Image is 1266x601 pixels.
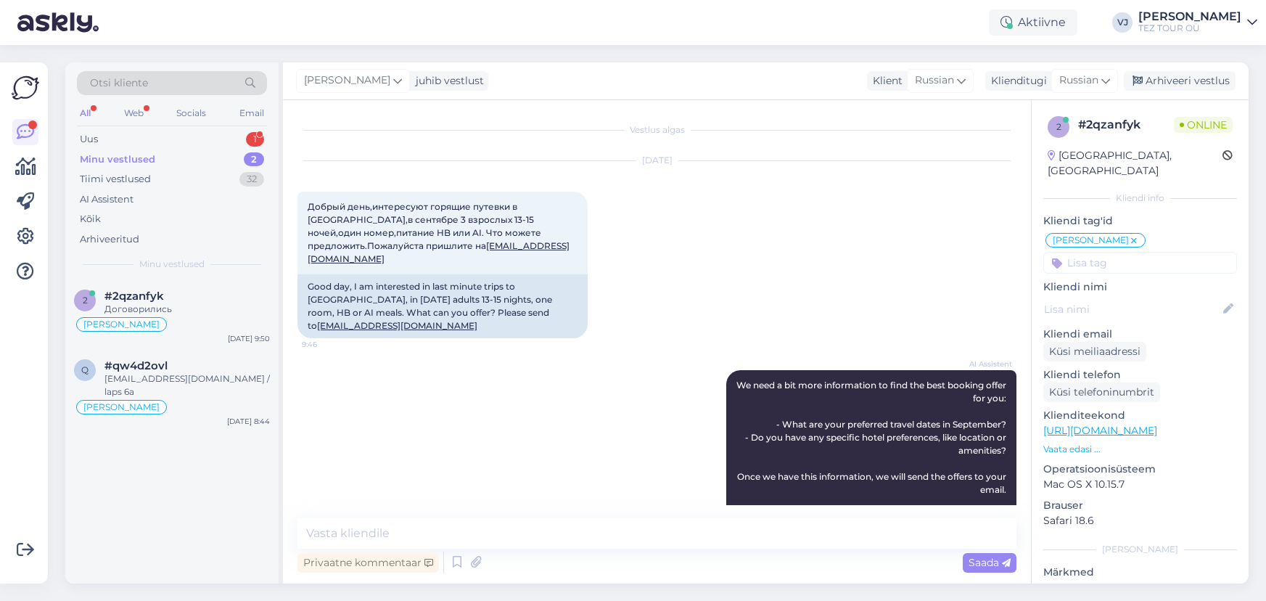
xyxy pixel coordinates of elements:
[81,364,89,375] span: q
[867,73,903,89] div: Klient
[736,380,1008,495] span: We need a bit more information to find the best booking offer for you: - What are your preferred ...
[308,201,570,264] span: Добрый день,интересуют горящие путевки в [GEOGRAPHIC_DATA],в сентябре 3 взрослых 13-15 ночей,один...
[80,152,155,167] div: Minu vestlused
[302,339,356,350] span: 9:46
[410,73,484,89] div: juhib vestlust
[1138,11,1241,23] div: [PERSON_NAME]
[1174,117,1233,133] span: Online
[297,154,1016,167] div: [DATE]
[83,403,160,412] span: [PERSON_NAME]
[297,123,1016,136] div: Vestlus algas
[1078,116,1174,134] div: # 2qzanfyk
[83,295,88,306] span: 2
[80,212,101,226] div: Kõik
[1053,236,1129,245] span: [PERSON_NAME]
[239,172,264,187] div: 32
[1043,367,1237,383] p: Kliendi telefon
[1043,342,1146,361] div: Küsi meiliaadressi
[104,290,164,303] span: #2qzanfyk
[246,132,264,147] div: 1
[1043,424,1157,437] a: [URL][DOMAIN_NAME]
[83,320,160,329] span: [PERSON_NAME]
[1043,213,1237,229] p: Kliendi tag'id
[1043,443,1237,456] p: Vaata edasi ...
[1043,543,1237,556] div: [PERSON_NAME]
[139,258,205,271] span: Minu vestlused
[90,75,148,91] span: Otsi kliente
[1112,12,1133,33] div: VJ
[317,320,477,331] a: [EMAIL_ADDRESS][DOMAIN_NAME]
[1043,498,1237,513] p: Brauser
[1124,71,1236,91] div: Arhiveeri vestlus
[297,274,588,338] div: Good day, I am interested in last minute trips to [GEOGRAPHIC_DATA], in [DATE] adults 13-15 night...
[80,132,98,147] div: Uus
[1043,383,1160,402] div: Küsi telefoninumbrit
[304,73,390,89] span: [PERSON_NAME]
[1059,73,1098,89] span: Russian
[1138,23,1241,34] div: TEZ TOUR OÜ
[915,73,954,89] span: Russian
[1043,477,1237,492] p: Mac OS X 10.15.7
[80,172,151,187] div: Tiimi vestlused
[104,303,270,316] div: Договорились
[1043,192,1237,205] div: Kliendi info
[297,553,439,573] div: Privaatne kommentaar
[989,9,1077,36] div: Aktiivne
[12,74,39,102] img: Askly Logo
[1043,252,1237,274] input: Lisa tag
[104,359,168,372] span: #qw4d2ovl
[227,416,270,427] div: [DATE] 8:44
[244,152,264,167] div: 2
[985,73,1047,89] div: Klienditugi
[173,104,209,123] div: Socials
[1043,279,1237,295] p: Kliendi nimi
[237,104,267,123] div: Email
[1043,462,1237,477] p: Operatsioonisüsteem
[1043,408,1237,423] p: Klienditeekond
[1048,148,1222,179] div: [GEOGRAPHIC_DATA], [GEOGRAPHIC_DATA]
[1043,565,1237,580] p: Märkmed
[1056,121,1061,132] span: 2
[1044,301,1220,317] input: Lisa nimi
[121,104,147,123] div: Web
[80,192,133,207] div: AI Assistent
[1043,327,1237,342] p: Kliendi email
[1138,11,1257,34] a: [PERSON_NAME]TEZ TOUR OÜ
[77,104,94,123] div: All
[228,333,270,344] div: [DATE] 9:50
[80,232,139,247] div: Arhiveeritud
[1043,513,1237,528] p: Safari 18.6
[958,359,1012,369] span: AI Assistent
[969,556,1011,569] span: Saada
[104,372,270,398] div: [EMAIL_ADDRESS][DOMAIN_NAME] / laps 6a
